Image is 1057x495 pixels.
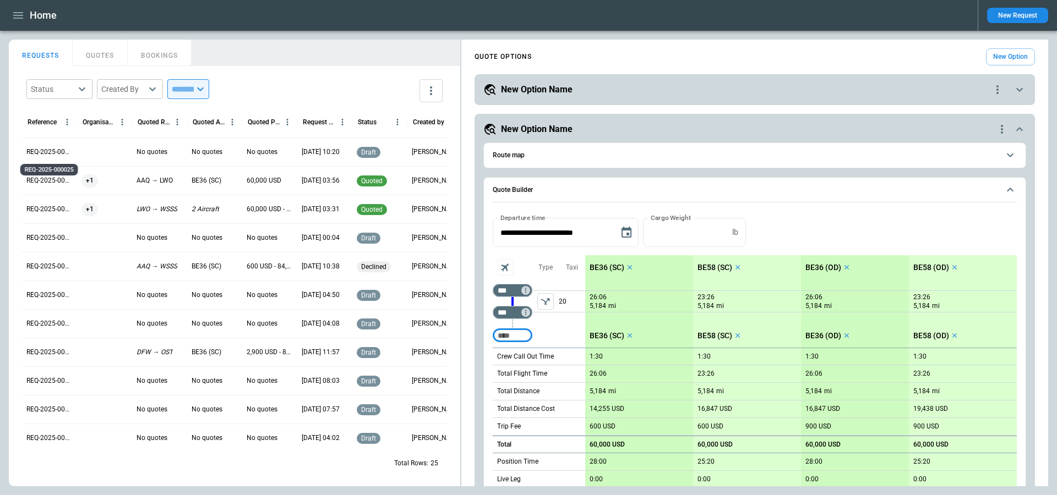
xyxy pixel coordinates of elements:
p: REQ-2025-000021 [26,262,73,271]
h6: Quote Builder [493,186,533,194]
span: +1 [81,167,98,195]
p: mi [932,387,940,396]
p: REQ-2025-000018 [26,348,73,357]
p: 06/13/2025 04:02 [302,433,340,443]
p: 5,184 [590,301,606,311]
p: 60,000 USD - 101,600 USD [247,205,293,214]
div: Too short [493,284,532,297]
span: draft [359,234,378,242]
p: BE58 (OD) [913,331,949,340]
div: Too short [493,329,532,342]
p: mi [608,301,616,311]
p: 16,847 USD [698,405,732,413]
p: 25:20 [913,458,930,466]
span: draft [359,406,378,414]
div: Request Created At (UTC-05:00) [303,118,335,126]
h5: New Option Name [501,123,573,135]
p: 600 USD [590,422,615,431]
p: 0:00 [805,475,819,483]
p: No quotes [247,233,277,243]
p: 600 USD - 84,500 USD [247,262,293,271]
p: 20 [559,291,585,312]
p: No quotes [192,147,222,157]
p: No quotes [137,233,167,243]
button: New Option [986,48,1035,65]
button: Request Created At (UTC-05:00) column menu [335,115,350,129]
button: New Request [987,8,1048,23]
span: draft [359,291,378,299]
span: draft [359,148,378,156]
span: quoted [359,206,385,213]
button: Created by column menu [445,115,460,129]
div: Quoted Price [248,118,280,126]
div: Quoted Route [138,118,170,126]
p: Aliona Newkkk Luti [412,205,458,214]
p: mi [716,387,724,396]
button: left aligned [537,293,554,310]
span: +1 [81,195,98,223]
p: DFW → OST [137,348,173,357]
p: No quotes [192,376,222,386]
p: REQ-2025-000015 [26,433,73,443]
div: quote-option-actions [991,83,1004,96]
p: BE58 (SC) [698,331,732,340]
p: REQ-2025-000024 [26,176,73,185]
p: 07/02/2025 11:57 [302,348,340,357]
p: BE36 (OD) [805,263,841,272]
label: Departure time [500,213,546,222]
p: Total Distance Cost [497,404,555,414]
p: 900 USD [805,422,831,431]
span: declined [359,263,389,271]
p: 06/23/2025 08:03 [302,376,340,386]
p: 08/08/2025 03:56 [302,176,340,185]
p: 0:00 [590,475,603,483]
p: No quotes [137,290,167,300]
p: 23:26 [913,370,930,378]
p: No quotes [247,433,277,443]
p: 08/07/2025 04:50 [302,290,340,300]
p: 5,184 [805,387,822,395]
button: New Option Namequote-option-actions [483,123,1026,136]
button: more [419,79,443,102]
div: Status [358,118,377,126]
p: BE36 (OD) [805,331,841,340]
button: Organisation column menu [115,115,129,129]
p: mi [608,387,616,396]
span: draft [359,435,378,442]
p: mi [932,301,940,311]
p: REQ-2025-000023 [26,205,73,214]
p: AAQ → WSSS [137,262,177,271]
p: Andy Burvill [412,433,458,443]
p: No quotes [247,147,277,157]
p: 08/07/2025 10:38 [302,262,340,271]
p: lb [732,228,738,237]
p: 08/28/2025 10:20 [302,147,340,157]
p: No quotes [192,233,222,243]
button: Route map [493,143,1017,168]
p: Trip Fee [497,422,521,431]
p: 07/03/2025 04:08 [302,319,340,328]
p: 60,000 USD [805,441,841,449]
p: 60,000 USD [247,176,281,185]
p: No quotes [192,290,222,300]
p: 08/08/2025 00:04 [302,233,340,243]
p: 2,900 USD - 81,600 USD [247,348,293,357]
p: REQ-2025-000020 [26,290,73,300]
p: 1:30 [590,353,603,361]
button: Status column menu [390,115,405,129]
p: 14,255 USD [590,405,624,413]
h4: QUOTE OPTIONS [475,54,532,59]
p: No quotes [137,405,167,414]
button: Choose date, selected date is Sep 2, 2025 [615,222,638,244]
p: Total Distance [497,387,540,396]
p: Total Flight Time [497,369,547,378]
p: 26:06 [590,370,607,378]
div: Too short [493,306,532,319]
h5: New Option Name [501,84,573,96]
span: Aircraft selection [497,259,514,276]
span: draft [359,349,378,356]
p: 60,000 USD [590,441,625,449]
p: BE36 (SC) [590,263,624,272]
p: 23:26 [698,370,715,378]
button: Quote Builder [493,178,1017,203]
